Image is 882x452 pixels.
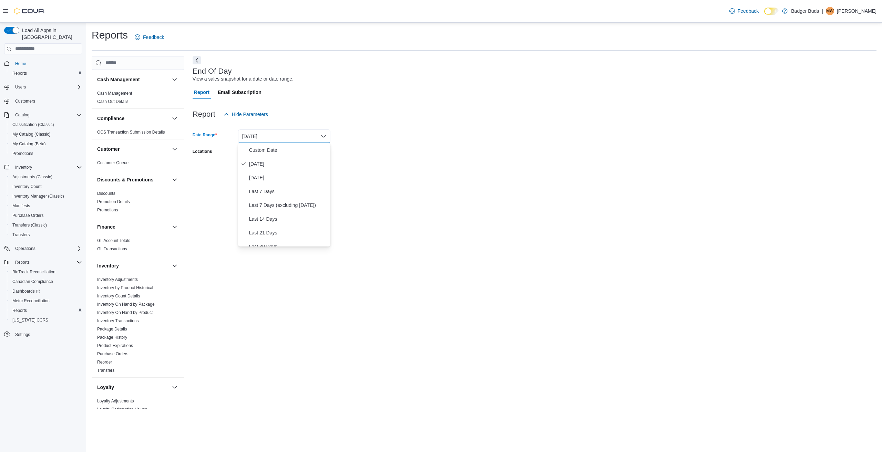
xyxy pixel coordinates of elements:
span: Transfers [12,232,30,238]
span: Adjustments (Classic) [12,174,52,180]
span: MW [826,7,833,15]
span: Reports [10,306,82,315]
a: Home [12,60,29,68]
span: Dashboards [10,287,82,295]
button: Inventory [97,262,169,269]
span: Loyalty Adjustments [97,398,134,404]
span: Inventory [15,165,32,170]
span: BioTrack Reconciliation [12,269,55,275]
button: Customer [171,145,179,153]
button: Users [1,82,85,92]
a: Inventory Transactions [97,318,139,323]
span: Inventory Manager (Classic) [12,193,64,199]
p: | [822,7,823,15]
a: Loyalty Redemption Values [97,407,147,412]
span: Promotions [97,207,118,213]
span: BioTrack Reconciliation [10,268,82,276]
span: Purchase Orders [97,351,129,357]
span: Last 30 Days [249,242,328,251]
a: Transfers (Classic) [10,221,50,229]
a: Promotion Details [97,199,130,204]
button: Users [12,83,29,91]
span: Dashboards [12,288,40,294]
span: Transfers (Classic) [10,221,82,229]
span: Transfers [10,231,82,239]
h3: Loyalty [97,384,114,391]
span: Catalog [15,112,29,118]
button: Settings [1,329,85,339]
span: Inventory [12,163,82,171]
a: GL Transactions [97,246,127,251]
p: Badger Buds [791,7,819,15]
span: Transfers [97,368,114,373]
input: Dark Mode [764,8,779,15]
a: Product Expirations [97,343,133,348]
a: Inventory Count [10,182,44,191]
span: Load All Apps in [GEOGRAPHIC_DATA] [19,27,82,41]
span: Manifests [12,203,30,209]
a: Cash Out Details [97,99,129,104]
a: Purchase Orders [97,351,129,356]
div: Discounts & Promotions [92,189,184,217]
div: Michelle Westlake [826,7,834,15]
span: My Catalog (Beta) [12,141,46,147]
span: Classification (Classic) [10,120,82,129]
span: Metrc Reconciliation [10,297,82,305]
span: Hide Parameters [232,111,268,118]
div: Compliance [92,128,184,139]
a: Inventory Adjustments [97,277,138,282]
span: Feedback [143,34,164,41]
p: [PERSON_NAME] [837,7,876,15]
button: Catalog [1,110,85,120]
a: Metrc Reconciliation [10,297,52,305]
div: Loyalty [92,397,184,416]
button: Canadian Compliance [7,277,85,286]
a: Canadian Compliance [10,277,56,286]
span: Inventory On Hand by Package [97,302,155,307]
button: BioTrack Reconciliation [7,267,85,277]
button: Compliance [97,115,169,122]
a: My Catalog (Classic) [10,130,53,138]
div: Inventory [92,275,184,377]
a: Transfers [10,231,32,239]
button: Customer [97,146,169,153]
span: Reports [15,260,30,265]
span: OCS Transaction Submission Details [97,129,165,135]
span: Email Subscription [218,85,261,99]
button: Reports [1,257,85,267]
nav: Complex example [4,56,82,357]
a: Dashboards [10,287,43,295]
div: Customer [92,159,184,170]
span: Metrc Reconciliation [12,298,50,304]
a: Dashboards [7,286,85,296]
span: GL Transactions [97,246,127,252]
h3: Cash Management [97,76,140,83]
span: Feedback [738,8,759,14]
button: Inventory Manager (Classic) [7,191,85,201]
button: Reports [7,69,85,78]
a: Inventory On Hand by Product [97,310,153,315]
h3: Compliance [97,115,124,122]
span: Inventory by Product Historical [97,285,153,291]
span: Discounts [97,191,115,196]
a: Purchase Orders [10,211,47,220]
span: Customer Queue [97,160,129,166]
span: Reorder [97,359,112,365]
a: Classification (Classic) [10,120,57,129]
span: Transfers (Classic) [12,222,47,228]
span: Custom Date [249,146,328,154]
a: Reports [10,306,30,315]
button: [DATE] [238,129,330,143]
a: OCS Transaction Submission Details [97,130,165,135]
span: Users [12,83,82,91]
button: Discounts & Promotions [171,176,179,184]
span: Last 21 Days [249,229,328,237]
span: Home [15,61,26,66]
span: GL Account Totals [97,238,130,243]
a: Package History [97,335,127,340]
label: Locations [193,149,212,154]
span: Reports [12,308,27,313]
